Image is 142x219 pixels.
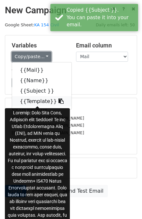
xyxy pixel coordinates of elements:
a: {{Mail}} [12,65,71,75]
h5: Variables [12,42,66,49]
small: [EMAIL_ADDRESS][DOMAIN_NAME] [12,116,84,121]
a: {{Template}} [12,96,71,107]
iframe: Chat Widget [110,188,142,219]
a: Send Test Email [58,185,108,197]
a: {{Name}} [12,75,71,86]
small: [EMAIL_ADDRESS][DOMAIN_NAME] [12,130,84,135]
small: [EMAIL_ADDRESS][DOMAIN_NAME] [12,123,84,128]
h2: New Campaign [5,5,137,16]
a: {{Subject }} [12,86,71,96]
a: KA 154 Civil [34,22,59,27]
div: Copied {{Subject }}. You can paste it into your email. [67,6,136,29]
h5: Advanced [12,164,130,172]
h5: Email column [76,42,131,49]
small: Google Sheet: [5,22,59,27]
a: Copy/paste... [12,52,51,62]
